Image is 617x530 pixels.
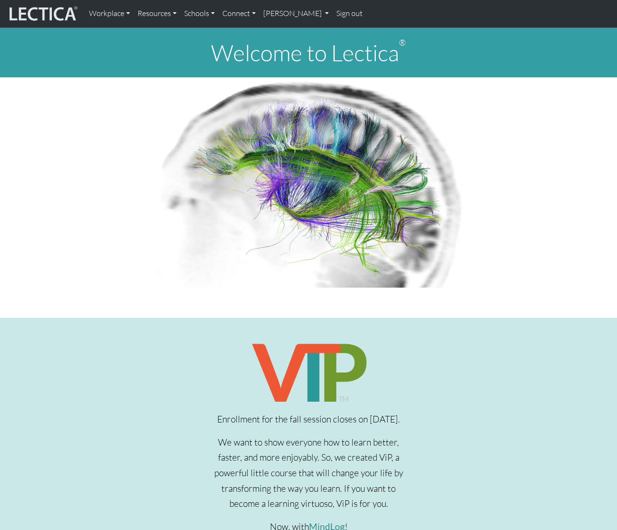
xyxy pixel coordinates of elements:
[399,37,406,48] sup: ®
[151,77,466,288] img: Human Connectome Project Image
[219,4,260,24] a: Connect
[134,4,180,24] a: Resources
[85,4,134,24] a: Workplace
[7,5,78,23] img: lecticalive
[210,412,408,427] p: Enrollment for the fall session closes on [DATE].
[210,435,408,512] p: We want to show everyone how to learn better, faster, and more enjoyably. So, we created ViP, a p...
[260,4,333,24] a: [PERSON_NAME]
[333,4,366,24] a: Sign out
[180,4,219,24] a: Schools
